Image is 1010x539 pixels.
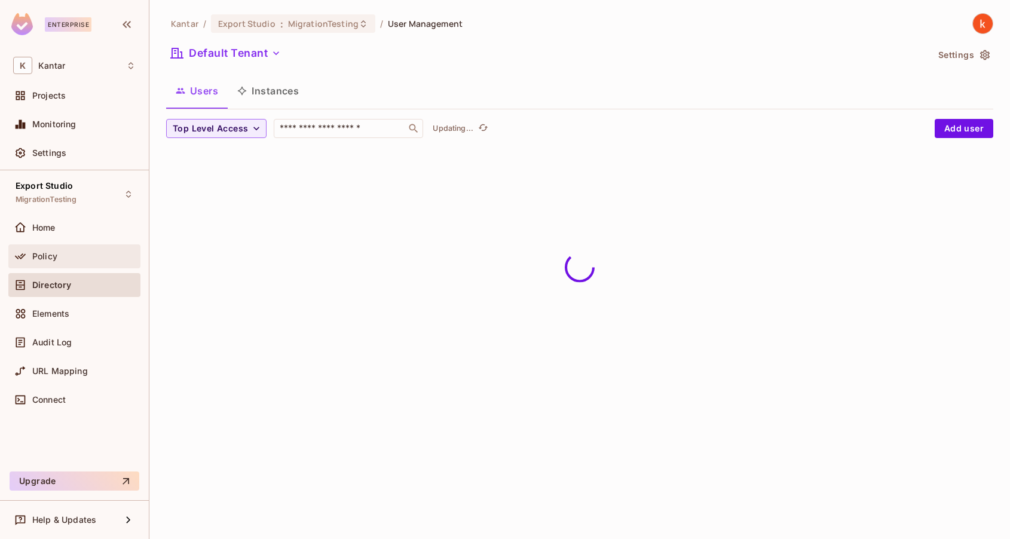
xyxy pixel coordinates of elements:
button: Upgrade [10,471,139,491]
img: SReyMgAAAABJRU5ErkJggg== [11,13,33,35]
div: Enterprise [45,17,91,32]
span: Export Studio [16,181,73,191]
button: refresh [476,121,490,136]
span: Home [32,223,56,232]
span: URL Mapping [32,366,88,376]
p: Updating... [433,124,473,133]
span: Workspace: Kantar [38,61,65,71]
span: Monitoring [32,120,76,129]
span: MigrationTesting [288,18,359,29]
button: Default Tenant [166,44,286,63]
li: / [380,18,383,29]
img: kumareshan natarajan [973,14,993,33]
span: K [13,57,32,74]
span: Connect [32,395,66,405]
button: Top Level Access [166,119,267,138]
span: refresh [478,122,488,134]
span: MigrationTesting [16,195,76,204]
span: Elements [32,309,69,318]
span: Export Studio [218,18,276,29]
span: Top Level Access [173,121,248,136]
span: Settings [32,148,66,158]
span: Audit Log [32,338,72,347]
span: Directory [32,280,71,290]
span: Policy [32,252,57,261]
span: Click to refresh data [473,121,490,136]
span: Projects [32,91,66,100]
button: Users [166,76,228,106]
span: the active workspace [171,18,198,29]
span: : [280,19,284,29]
span: User Management [388,18,463,29]
li: / [203,18,206,29]
button: Settings [934,45,993,65]
button: Add user [935,119,993,138]
button: Instances [228,76,308,106]
span: Help & Updates [32,515,96,525]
